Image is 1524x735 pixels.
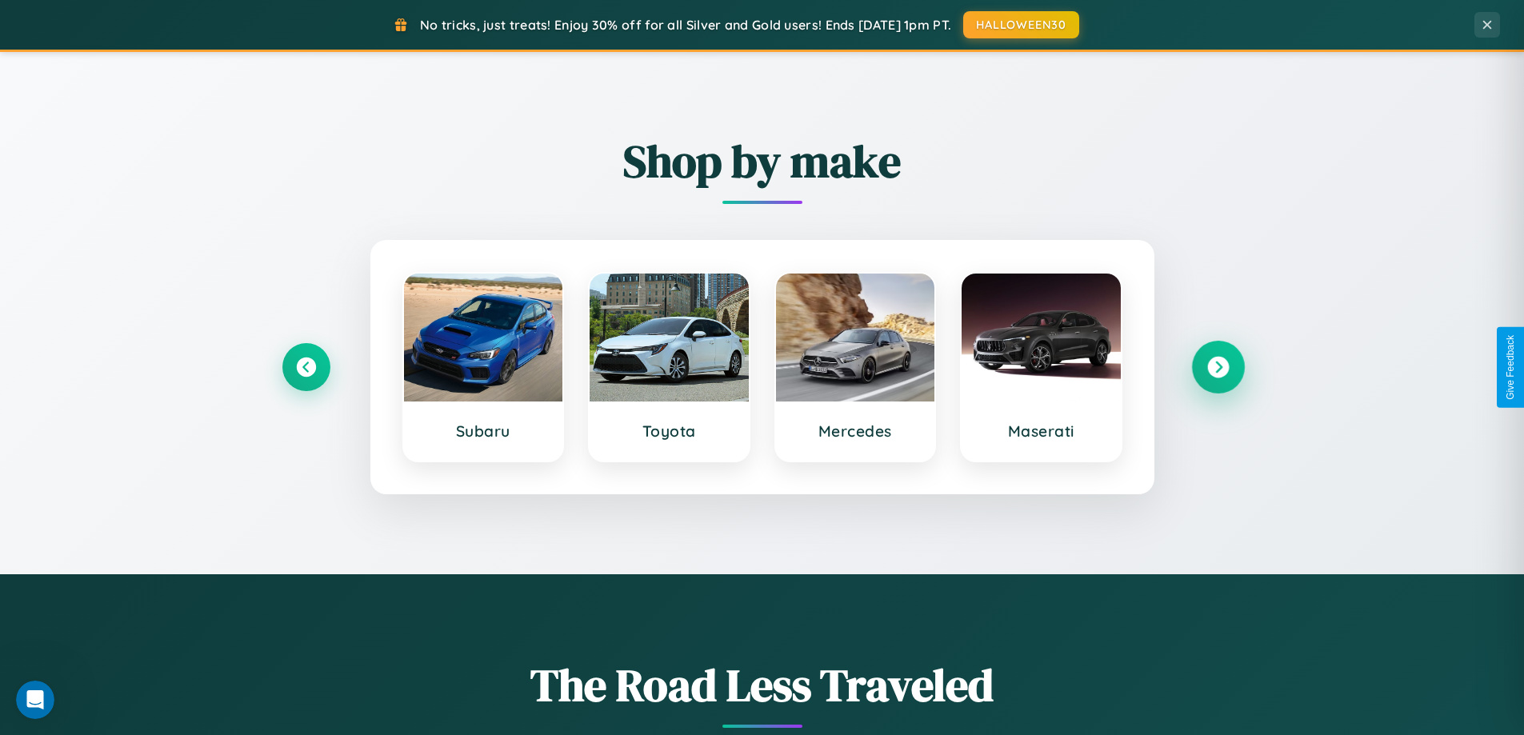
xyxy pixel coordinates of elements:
h2: Shop by make [282,130,1242,192]
h3: Mercedes [792,421,919,441]
button: HALLOWEEN30 [963,11,1079,38]
h1: The Road Less Traveled [282,654,1242,716]
div: Give Feedback [1505,335,1516,400]
h3: Subaru [420,421,547,441]
span: No tricks, just treats! Enjoy 30% off for all Silver and Gold users! Ends [DATE] 1pm PT. [420,17,951,33]
h3: Maserati [978,421,1105,441]
iframe: Intercom live chat [16,681,54,719]
h3: Toyota [606,421,733,441]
